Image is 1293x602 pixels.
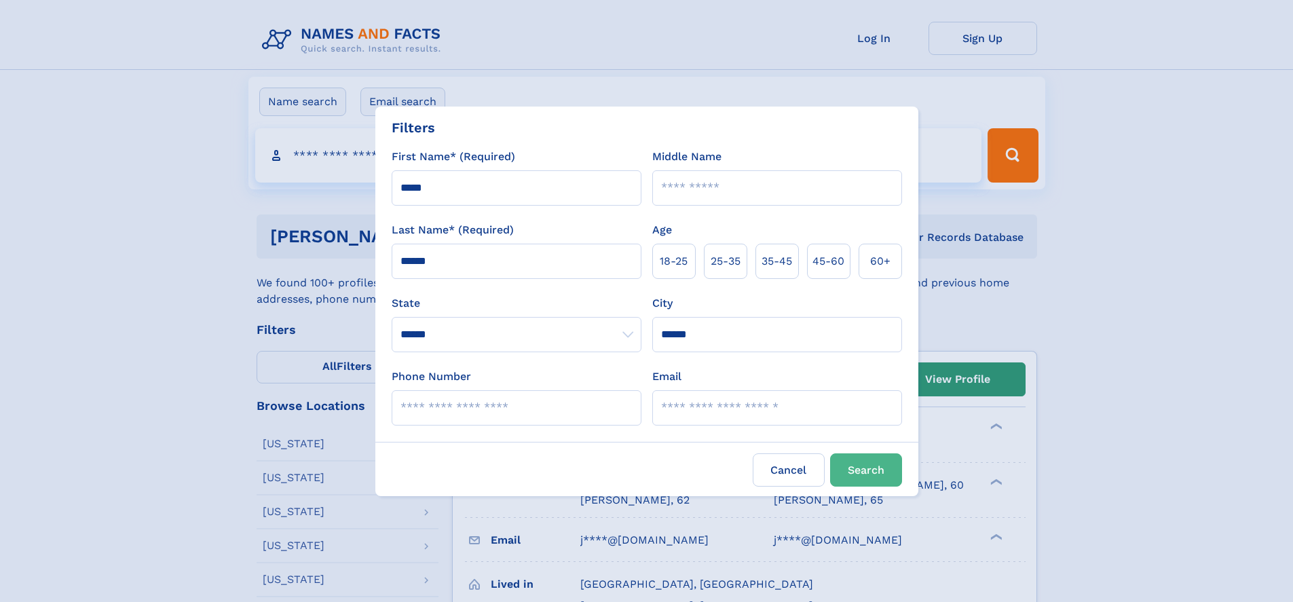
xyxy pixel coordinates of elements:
[392,369,471,385] label: Phone Number
[652,369,681,385] label: Email
[762,253,792,269] span: 35‑45
[392,149,515,165] label: First Name* (Required)
[652,149,722,165] label: Middle Name
[830,453,902,487] button: Search
[392,222,514,238] label: Last Name* (Required)
[392,117,435,138] div: Filters
[711,253,741,269] span: 25‑35
[660,253,688,269] span: 18‑25
[812,253,844,269] span: 45‑60
[392,295,641,312] label: State
[870,253,891,269] span: 60+
[652,222,672,238] label: Age
[753,453,825,487] label: Cancel
[652,295,673,312] label: City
